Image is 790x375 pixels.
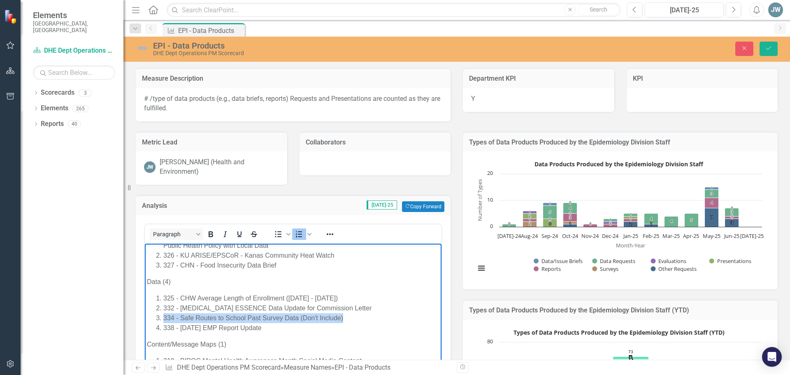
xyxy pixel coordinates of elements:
path: Jan-25, 1. Presentations. [624,217,638,219]
text: 1 [630,212,632,217]
button: JW [768,2,783,17]
text: 1 [630,217,632,223]
button: Show Evaluations [651,257,686,265]
h3: Collaborators [306,139,445,146]
text: 2 [630,358,632,364]
text: 1 [630,214,632,220]
path: May-25, 4. Reports. [705,198,719,208]
text: 4 [711,200,713,205]
text: 1 [549,201,551,207]
span: Elements [33,10,115,20]
span: [DATE]-25 [367,200,397,210]
text: 0 [569,200,572,205]
text: 4 [650,216,653,221]
text: 2 [529,221,531,226]
text: 0 [569,210,572,216]
text: 73 [628,349,633,354]
text: Data Products Produced by the Epidemiology Division Staff [534,160,704,168]
button: Show Other Requests [651,265,697,273]
text: 1 [569,221,572,226]
button: Show Surveys [592,265,619,273]
h3: Analysis [142,202,216,210]
span: Y [471,95,475,102]
path: Jun-25, 3. Other Requests. [725,219,739,227]
text: 0 [490,222,493,230]
a: Scorecards [41,88,74,98]
text: 1 [711,185,713,191]
div: 265 [72,105,88,112]
text: Number of Types [476,179,483,221]
button: Block Paragraph [150,228,203,240]
text: 7 [711,214,713,220]
button: Show Data Requests [592,257,635,265]
button: View chart menu, Data Products Produced by the Epidemiology Division Staff [476,263,487,274]
h3: Department KPI [469,75,608,82]
div: 40 [68,121,81,128]
text: 1 [609,220,612,226]
path: Jun-25, 3. Data Requests. [725,208,739,217]
text: 2 [529,213,531,219]
text: Oct-24 [562,232,579,240]
text: 3 [711,191,713,196]
input: Search ClearPoint... [167,3,621,17]
text: Jun-25 [723,232,739,240]
path: Sep-24, 1. Data/Issue Briefs. [543,203,557,206]
text: 0 [731,213,733,219]
text: 80 [487,338,493,345]
path: Dec-24, 1. Reports. [604,224,618,227]
button: Copy Forward [402,201,444,212]
h3: Types of Data Products Produced by the Epidemiology Division Staff [469,139,771,146]
button: Show Reports [534,265,561,273]
path: Aug-24, 2. Surveys. [523,222,537,227]
path: Jan-25, 2. Other Requests. [624,222,638,227]
path: Jan-25, 1. Reports. [624,219,638,222]
div: » » [165,363,451,373]
path: Dec-24, 1. Data Requests. [604,219,618,222]
button: Strikethrough [247,228,261,240]
text: 1 [650,221,653,226]
text: 3 [731,209,733,215]
div: 3 [79,89,92,96]
path: Nov-24, 1. Reports. [583,224,597,227]
text: 4 [569,205,572,211]
text: 5 [690,217,693,223]
h3: KPI [633,75,772,82]
path: May-25, 3. Data Requests. [705,190,719,198]
path: Aug-24, 1. Reports. [523,219,537,222]
span: Search [590,6,607,13]
text: 3 [549,219,551,225]
div: DHE Dept Operations PM Scorecard [153,50,496,56]
text: Types of Data Products Produced by the Epidemiology Division Staff (YTD) [513,328,725,336]
path: Aug-24, 2. Presentations. [523,214,537,219]
img: Not Defined [136,42,149,55]
path: Sep-24, 3. Presentations. [543,219,557,227]
text: 1 [731,214,733,220]
text: 1 [609,217,612,223]
text: 2 [630,221,632,226]
input: Search Below... [33,65,115,80]
div: Bullet list [271,228,292,240]
div: EPI - Data Products [153,41,496,50]
path: Feb-25, 4. Data Requests. [644,214,658,224]
h3: Metric Lead [142,139,281,146]
path: Mar-25, 4. Data Requests. [665,217,678,227]
text: 4 [670,218,673,224]
path: 2024, 73. Total Products (YTD). [629,355,632,359]
text: 20 [487,169,493,177]
div: [PERSON_NAME] (Health and Environment) [160,158,279,177]
text: 3 [731,219,733,225]
text: 1 [630,355,632,361]
text: Apr-25 [683,232,699,240]
button: [DATE]-25 [645,2,724,17]
button: Underline [232,228,246,240]
path: Jun-25, 1. Reports. [725,217,739,219]
text: Dec-24 [602,232,619,240]
path: Oct-24, 1. Other Requests. [563,224,577,227]
text: 3 [569,214,572,220]
path: May-25, 7. Other Requests. [705,208,719,227]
